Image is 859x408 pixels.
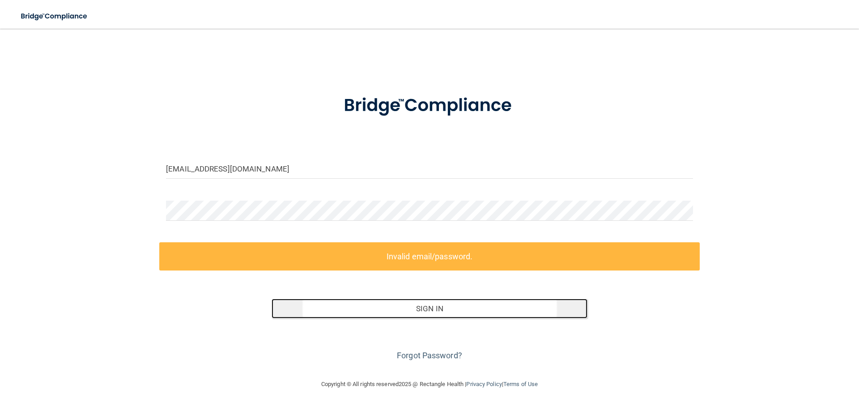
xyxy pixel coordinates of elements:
label: Invalid email/password. [159,242,700,271]
img: bridge_compliance_login_screen.278c3ca4.svg [13,7,96,26]
img: bridge_compliance_login_screen.278c3ca4.svg [325,82,534,129]
a: Privacy Policy [466,381,502,387]
div: Copyright © All rights reserved 2025 @ Rectangle Health | | [266,370,593,399]
input: Email [166,159,693,179]
a: Terms of Use [503,381,538,387]
button: Sign In [272,299,588,318]
a: Forgot Password? [397,351,462,360]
